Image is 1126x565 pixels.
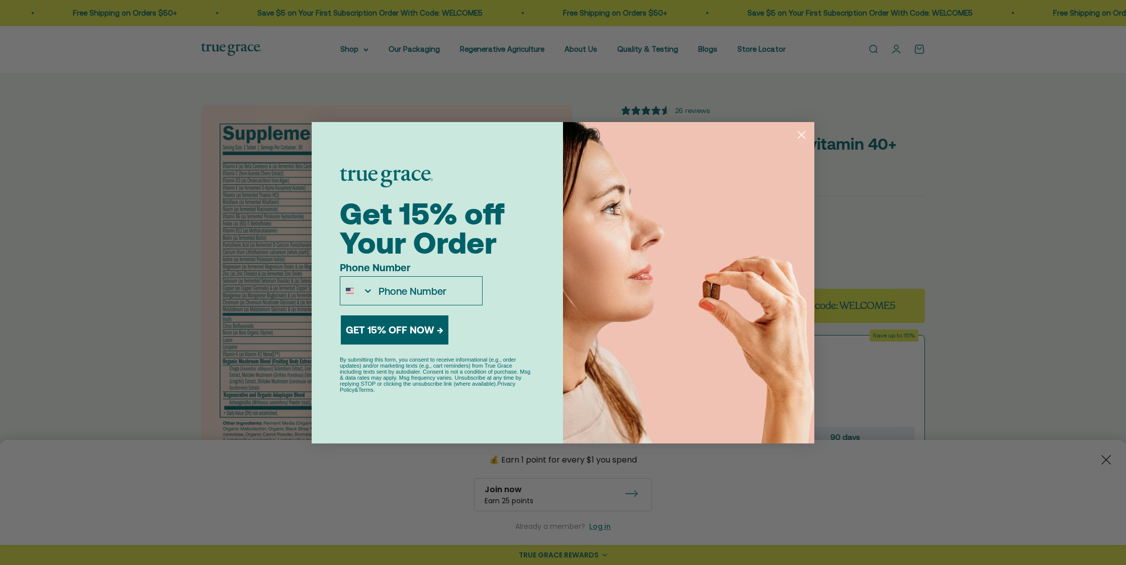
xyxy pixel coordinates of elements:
input: Phone Number [373,277,482,305]
span: Get 15% off Your Order [340,196,505,260]
img: United States [346,287,354,295]
button: Close dialog [793,126,810,144]
img: 43605a6c-e687-496b-9994-e909f8c820d7.jpeg [563,122,814,443]
a: Terms [358,387,373,393]
img: logo placeholder [340,168,433,187]
button: GET 15% OFF NOW → [341,315,448,345]
button: Search Countries [340,277,373,305]
a: Privacy Policy [340,381,515,393]
p: By submitting this form, you consent to receive informational (e.g., order updates) and/or market... [340,357,535,393]
label: Phone Number [340,262,483,276]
